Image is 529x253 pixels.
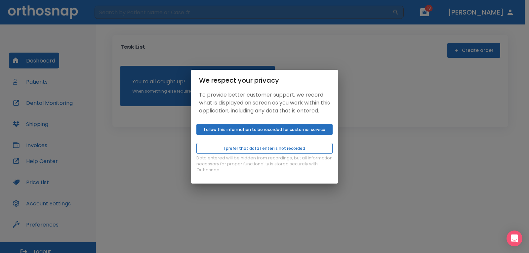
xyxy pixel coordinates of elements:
[196,124,333,135] button: I allow this information to be recorded for customer service
[199,75,330,86] div: We respect your privacy
[507,231,522,246] div: Open Intercom Messenger
[199,91,330,115] p: To provide better customer support, we record what is displayed on screen as you work within this...
[196,143,333,154] button: I prefer that data I enter is not recorded
[196,155,333,173] p: Data entered will be hidden from recordings, but all information necessary for proper functionali...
